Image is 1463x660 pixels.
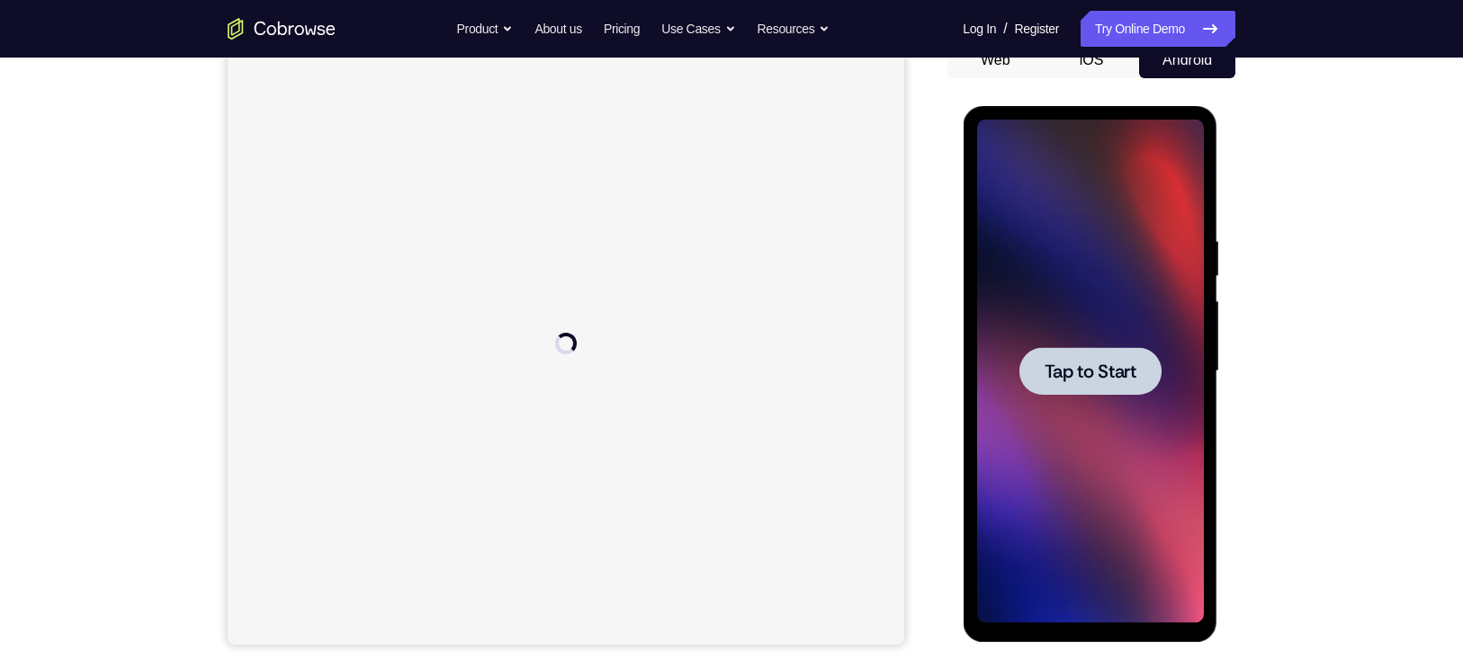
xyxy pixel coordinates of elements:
button: iOS [1044,42,1140,78]
button: Tap to Start [56,241,198,289]
button: Web [947,42,1044,78]
a: Log In [963,11,996,47]
a: Register [1015,11,1059,47]
span: / [1003,18,1007,40]
button: Use Cases [661,11,735,47]
button: Resources [758,11,830,47]
a: Try Online Demo [1081,11,1235,47]
iframe: Agent [228,42,904,645]
a: Go to the home page [228,18,336,40]
span: Tap to Start [81,256,173,274]
button: Product [457,11,514,47]
a: About us [534,11,581,47]
a: Pricing [604,11,640,47]
button: Android [1139,42,1235,78]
